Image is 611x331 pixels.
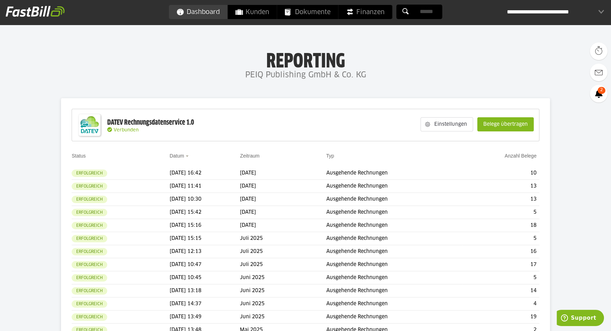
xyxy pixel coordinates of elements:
td: Ausgehende Rechnungen [326,193,462,206]
td: 13 [462,193,539,206]
a: Anzahl Belege [504,153,536,159]
td: [DATE] [240,219,326,232]
td: [DATE] [240,193,326,206]
td: 14 [462,284,539,297]
td: Ausgehende Rechnungen [326,284,462,297]
td: [DATE] [240,167,326,180]
span: Verbunden [114,128,139,132]
span: Dokumente [285,5,331,19]
td: 19 [462,311,539,324]
sl-button: Belege übertragen [477,117,534,131]
td: Ausgehende Rechnungen [326,258,462,271]
td: Juni 2025 [240,271,326,284]
sl-badge: Erfolgreich [72,261,107,268]
sl-badge: Erfolgreich [72,209,107,216]
sl-button: Einstellungen [421,117,473,131]
td: [DATE] [240,206,326,219]
td: [DATE] 15:15 [170,232,240,245]
sl-badge: Erfolgreich [72,183,107,190]
td: [DATE] 11:41 [170,180,240,193]
sl-badge: Erfolgreich [72,300,107,308]
a: Status [72,153,86,159]
td: Ausgehende Rechnungen [326,167,462,180]
td: [DATE] 13:49 [170,311,240,324]
td: [DATE] 10:30 [170,193,240,206]
td: Ausgehende Rechnungen [326,219,462,232]
span: Dashboard [177,5,220,19]
td: Ausgehende Rechnungen [326,311,462,324]
a: 2 [590,85,607,102]
div: DATEV Rechnungsdatenservice 1.0 [107,118,194,127]
td: [DATE] 14:37 [170,297,240,311]
td: [DATE] 10:47 [170,258,240,271]
iframe: Öffnet ein Widget, in dem Sie weitere Informationen finden [557,310,604,327]
td: 16 [462,245,539,258]
sl-badge: Erfolgreich [72,274,107,282]
td: 17 [462,258,539,271]
td: Ausgehende Rechnungen [326,271,462,284]
td: 18 [462,219,539,232]
td: 10 [462,167,539,180]
td: [DATE] 10:45 [170,271,240,284]
a: Dokumente [277,5,338,19]
a: Finanzen [339,5,392,19]
td: Ausgehende Rechnungen [326,232,462,245]
img: DATEV-Datenservice Logo [75,111,104,139]
td: Juli 2025 [240,232,326,245]
td: Juni 2025 [240,297,326,311]
a: Dashboard [169,5,228,19]
td: Juli 2025 [240,258,326,271]
sl-badge: Erfolgreich [72,313,107,321]
td: Ausgehende Rechnungen [326,206,462,219]
td: 5 [462,206,539,219]
h1: Reporting [71,50,540,68]
td: Ausgehende Rechnungen [326,297,462,311]
td: [DATE] [240,180,326,193]
td: 13 [462,180,539,193]
td: 5 [462,232,539,245]
sl-badge: Erfolgreich [72,170,107,177]
span: Kunden [236,5,269,19]
td: [DATE] 12:13 [170,245,240,258]
td: 5 [462,271,539,284]
sl-badge: Erfolgreich [72,196,107,203]
td: [DATE] 15:42 [170,206,240,219]
img: sort_desc.gif [186,155,190,157]
span: 2 [598,87,605,94]
a: Datum [170,153,184,159]
span: Finanzen [346,5,385,19]
img: fastbill_logo_white.png [6,6,65,17]
a: Kunden [228,5,277,19]
td: [DATE] 16:42 [170,167,240,180]
sl-badge: Erfolgreich [72,287,107,295]
a: Zeitraum [240,153,259,159]
td: Ausgehende Rechnungen [326,245,462,258]
td: [DATE] 13:18 [170,284,240,297]
td: [DATE] 15:16 [170,219,240,232]
sl-badge: Erfolgreich [72,235,107,242]
td: Juni 2025 [240,284,326,297]
sl-badge: Erfolgreich [72,222,107,229]
td: 4 [462,297,539,311]
sl-badge: Erfolgreich [72,248,107,255]
td: Juli 2025 [240,245,326,258]
td: Juni 2025 [240,311,326,324]
a: Typ [326,153,334,159]
td: Ausgehende Rechnungen [326,180,462,193]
